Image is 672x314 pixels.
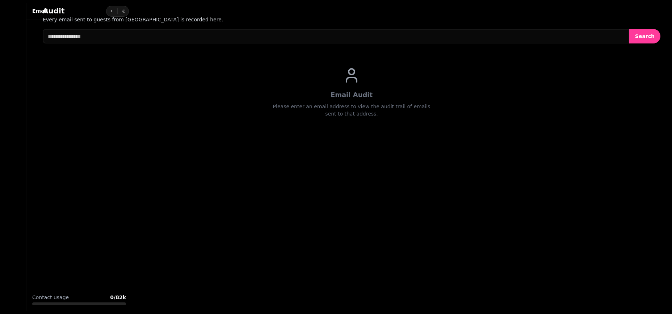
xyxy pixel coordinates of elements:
b: 0 / 82k [110,294,126,300]
span: Search [635,34,655,39]
button: Search [629,29,660,43]
div: Email Audit [331,90,373,100]
h2: Email [32,7,48,14]
div: Please enter an email address to view the audit trail of emails sent to that address. [270,103,433,117]
p: Contact usage [32,294,69,301]
p: Every email sent to guests from [GEOGRAPHIC_DATA] is recorded here. [43,16,223,23]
